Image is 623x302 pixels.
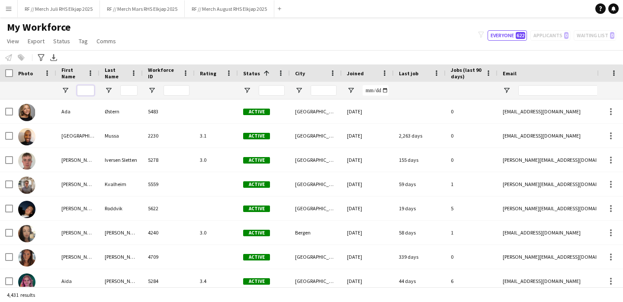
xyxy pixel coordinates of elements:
div: 5622 [143,196,195,220]
span: Status [53,37,70,45]
a: Tag [75,35,91,47]
img: Adrian Iversen Sletten [18,152,35,170]
div: [PERSON_NAME] [100,221,143,244]
div: Mussa [100,124,143,148]
button: Everyone622 [488,30,527,41]
button: Open Filter Menu [295,87,303,94]
div: 3.0 [195,221,238,244]
div: [DATE] [342,196,394,220]
a: Export [24,35,48,47]
div: [GEOGRAPHIC_DATA] [290,172,342,196]
div: 1 [446,221,498,244]
div: 2,263 days [394,124,446,148]
span: City [295,70,305,77]
div: [DATE] [342,245,394,269]
div: [DATE] [342,124,394,148]
div: 6 [446,269,498,293]
div: [PERSON_NAME] [56,245,100,269]
span: Active [243,206,270,212]
div: [DATE] [342,100,394,123]
div: [PERSON_NAME] [56,196,100,220]
div: Bergen [290,221,342,244]
div: 339 days [394,245,446,269]
span: Active [243,181,270,188]
span: 622 [516,32,525,39]
div: [GEOGRAPHIC_DATA] [290,269,342,293]
input: City Filter Input [311,85,337,96]
div: 1 [446,172,498,196]
span: Rating [200,70,216,77]
span: View [7,37,19,45]
span: Active [243,278,270,285]
div: [GEOGRAPHIC_DATA] [290,196,342,220]
div: 3.1 [195,124,238,148]
span: Workforce ID [148,67,179,80]
div: 5284 [143,269,195,293]
input: Status Filter Input [259,85,285,96]
div: [DATE] [342,221,394,244]
span: Last Name [105,67,127,80]
img: Adriana Wergeland [18,249,35,267]
span: Active [243,109,270,115]
div: Aida [56,269,100,293]
div: [PERSON_NAME] [100,269,143,293]
input: Joined Filter Input [363,85,389,96]
img: Aden Mussa [18,128,35,145]
div: 0 [446,100,498,123]
div: Iversen Sletten [100,148,143,172]
div: [GEOGRAPHIC_DATA] [290,100,342,123]
a: Comms [93,35,119,47]
span: Joined [347,70,364,77]
span: Active [243,230,270,236]
div: [DATE] [342,148,394,172]
button: Open Filter Menu [243,87,251,94]
span: Last job [399,70,418,77]
div: 5 [446,196,498,220]
a: Status [50,35,74,47]
div: 5483 [143,100,195,123]
div: [DATE] [342,269,394,293]
div: 19 days [394,196,446,220]
input: Last Name Filter Input [120,85,138,96]
div: 59 days [394,172,446,196]
app-action-btn: Export XLSX [48,52,59,63]
input: First Name Filter Input [77,85,94,96]
button: RF // Merch August RHS Elkjøp 2025 [185,0,274,17]
div: Østern [100,100,143,123]
img: Ada Østern [18,104,35,121]
div: 58 days [394,221,446,244]
div: 44 days [394,269,446,293]
a: View [3,35,22,47]
button: RF // Merch Juli RHS Elkjøp 2025 [18,0,100,17]
div: Roddvik [100,196,143,220]
span: Active [243,157,270,164]
img: Adriana Abrahamsen [18,225,35,242]
div: [DATE] [342,172,394,196]
div: 5559 [143,172,195,196]
div: 0 [446,245,498,269]
div: [PERSON_NAME] [56,148,100,172]
img: Adrian Roddvik [18,201,35,218]
div: 3.0 [195,148,238,172]
div: [PERSON_NAME] [56,172,100,196]
div: Ada [56,100,100,123]
div: Kvalheim [100,172,143,196]
span: My Workforce [7,21,71,34]
input: Workforce ID Filter Input [164,85,189,96]
div: [GEOGRAPHIC_DATA] [290,245,342,269]
div: [GEOGRAPHIC_DATA] [290,148,342,172]
span: Comms [96,37,116,45]
div: 3.4 [195,269,238,293]
div: 4709 [143,245,195,269]
span: Status [243,70,260,77]
span: Tag [79,37,88,45]
span: Active [243,254,270,260]
button: Open Filter Menu [503,87,511,94]
button: Open Filter Menu [148,87,156,94]
button: Open Filter Menu [347,87,355,94]
div: [GEOGRAPHIC_DATA] [56,124,100,148]
img: Aida Rendahl [18,273,35,291]
button: RF // Merch Mars RHS Elkjøp 2025 [100,0,185,17]
div: [PERSON_NAME] [100,245,143,269]
div: 155 days [394,148,446,172]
